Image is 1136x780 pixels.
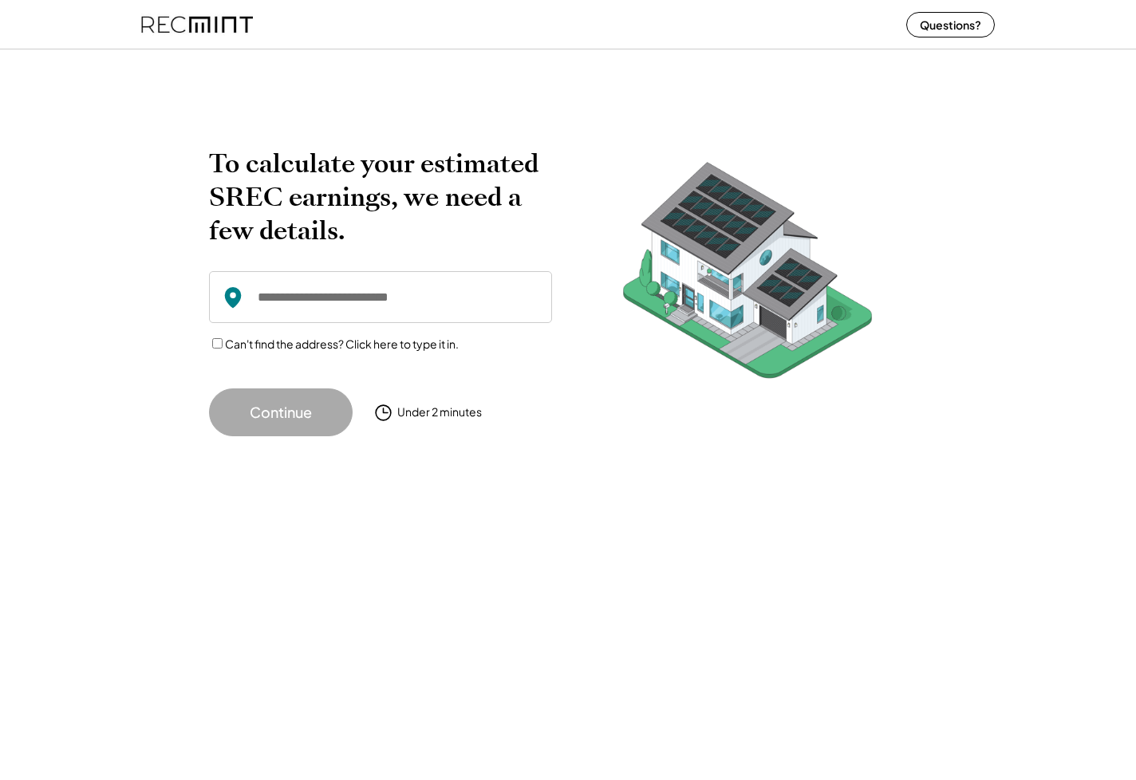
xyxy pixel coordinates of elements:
button: Questions? [906,12,995,37]
label: Can't find the address? Click here to type it in. [225,337,459,351]
img: recmint-logotype%403x%20%281%29.jpeg [141,3,253,45]
img: RecMintArtboard%207.png [592,147,903,403]
h2: To calculate your estimated SREC earnings, we need a few details. [209,147,552,247]
button: Continue [209,388,353,436]
div: Under 2 minutes [397,404,482,420]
